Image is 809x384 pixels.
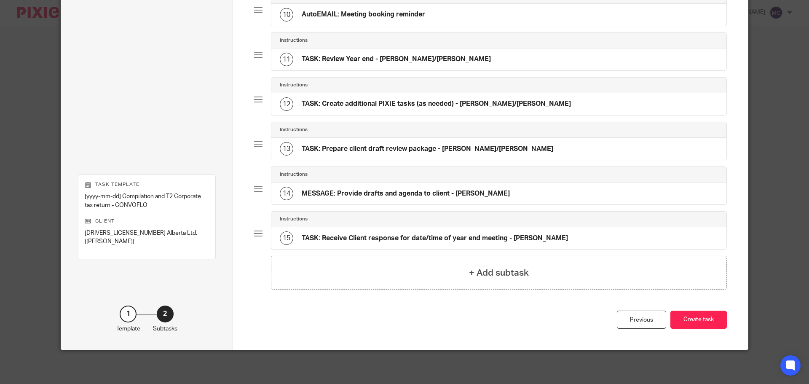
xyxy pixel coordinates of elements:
p: Subtasks [153,325,177,333]
h4: AutoEMAIL: Meeting booking reminder [302,10,425,19]
h4: + Add subtask [469,266,529,279]
h4: TASK: Review Year end - [PERSON_NAME]/[PERSON_NAME] [302,55,491,64]
div: 15 [280,231,293,245]
p: [yyyy-mm-dd] Compilation and T2 Corporate tax return - CONVOFLO [85,192,209,209]
div: 14 [280,187,293,200]
p: Task template [85,181,209,188]
div: 11 [280,53,293,66]
h4: Instructions [280,216,308,223]
button: Create task [670,311,727,329]
div: 2 [157,306,174,322]
div: Previous [617,311,666,329]
h4: Instructions [280,37,308,44]
h4: MESSAGE: Provide drafts and agenda to client - [PERSON_NAME] [302,189,510,198]
div: 1 [120,306,137,322]
h4: Instructions [280,171,308,178]
h4: TASK: Receive Client response for date/time of year end meeting - [PERSON_NAME] [302,234,568,243]
div: 12 [280,97,293,111]
p: Client [85,218,209,225]
p: [DRIVERS_LICENSE_NUMBER] Alberta Ltd. ([PERSON_NAME]) [85,229,209,246]
h4: TASK: Prepare client draft review package - [PERSON_NAME]/[PERSON_NAME] [302,145,553,153]
h4: Instructions [280,126,308,133]
p: Template [116,325,140,333]
h4: TASK: Create additional PIXIE tasks (as needed) - [PERSON_NAME]/[PERSON_NAME] [302,99,571,108]
div: 13 [280,142,293,156]
h4: Instructions [280,82,308,89]
div: 10 [280,8,293,21]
